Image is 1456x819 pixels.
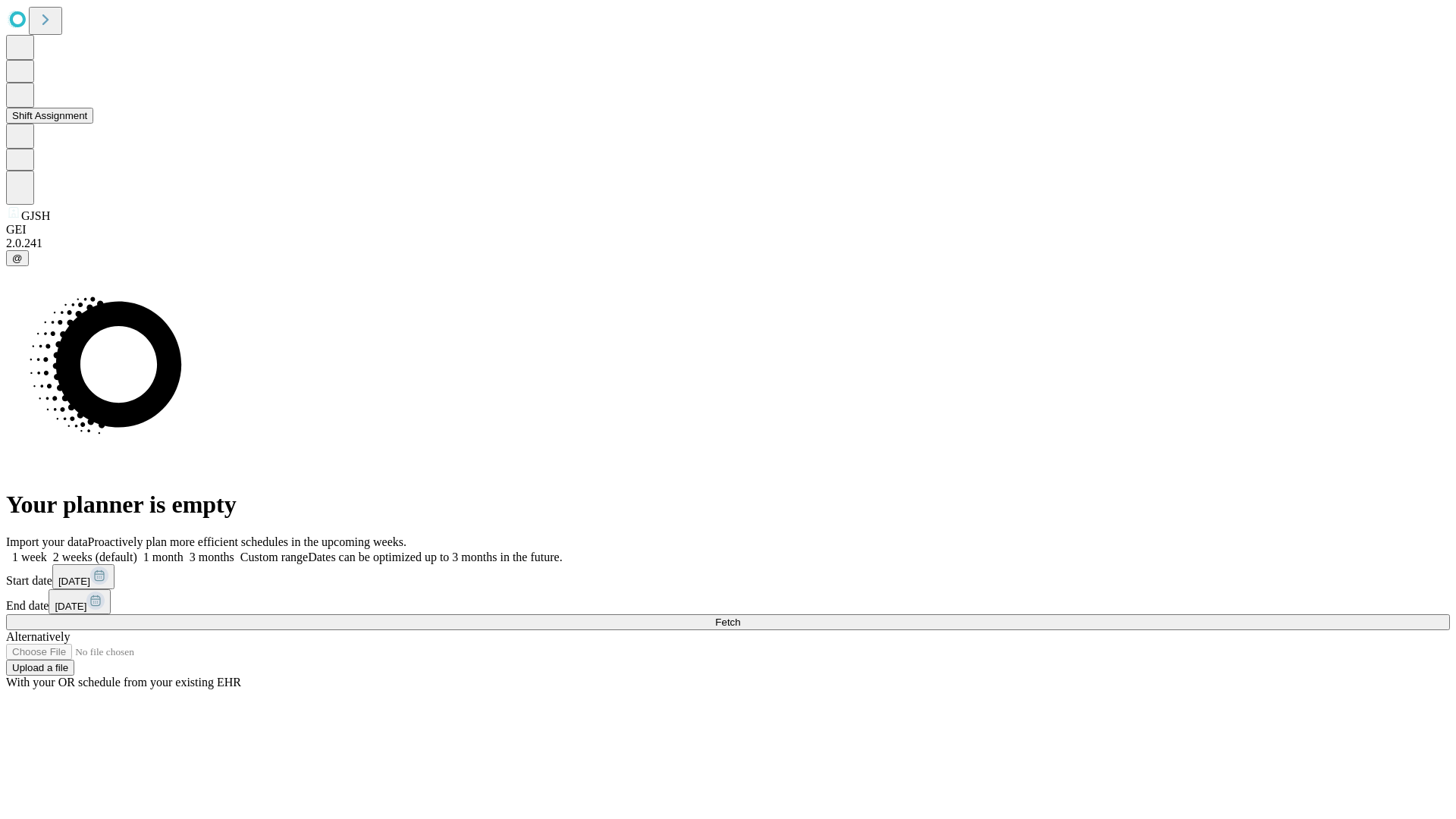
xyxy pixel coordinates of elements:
[240,551,308,563] span: Custom range
[6,237,1450,250] div: 2.0.241
[12,551,47,563] span: 1 week
[55,601,86,612] span: [DATE]
[6,535,88,548] span: Import your data
[6,676,241,689] span: With your OR schedule from your existing EHR
[49,589,111,614] button: [DATE]
[6,589,1450,614] div: End date
[6,223,1450,237] div: GEI
[143,551,184,563] span: 1 month
[6,564,1450,589] div: Start date
[21,209,50,222] span: GJSH
[6,614,1450,630] button: Fetch
[308,551,562,563] span: Dates can be optimized up to 3 months in the future.
[715,617,740,628] span: Fetch
[6,108,93,124] button: Shift Assignment
[58,576,90,587] span: [DATE]
[6,491,1450,519] h1: Your planner is empty
[190,551,234,563] span: 3 months
[53,551,137,563] span: 2 weeks (default)
[6,630,70,643] span: Alternatively
[52,564,115,589] button: [DATE]
[6,250,29,266] button: @
[12,253,23,264] span: @
[6,660,74,676] button: Upload a file
[88,535,406,548] span: Proactively plan more efficient schedules in the upcoming weeks.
